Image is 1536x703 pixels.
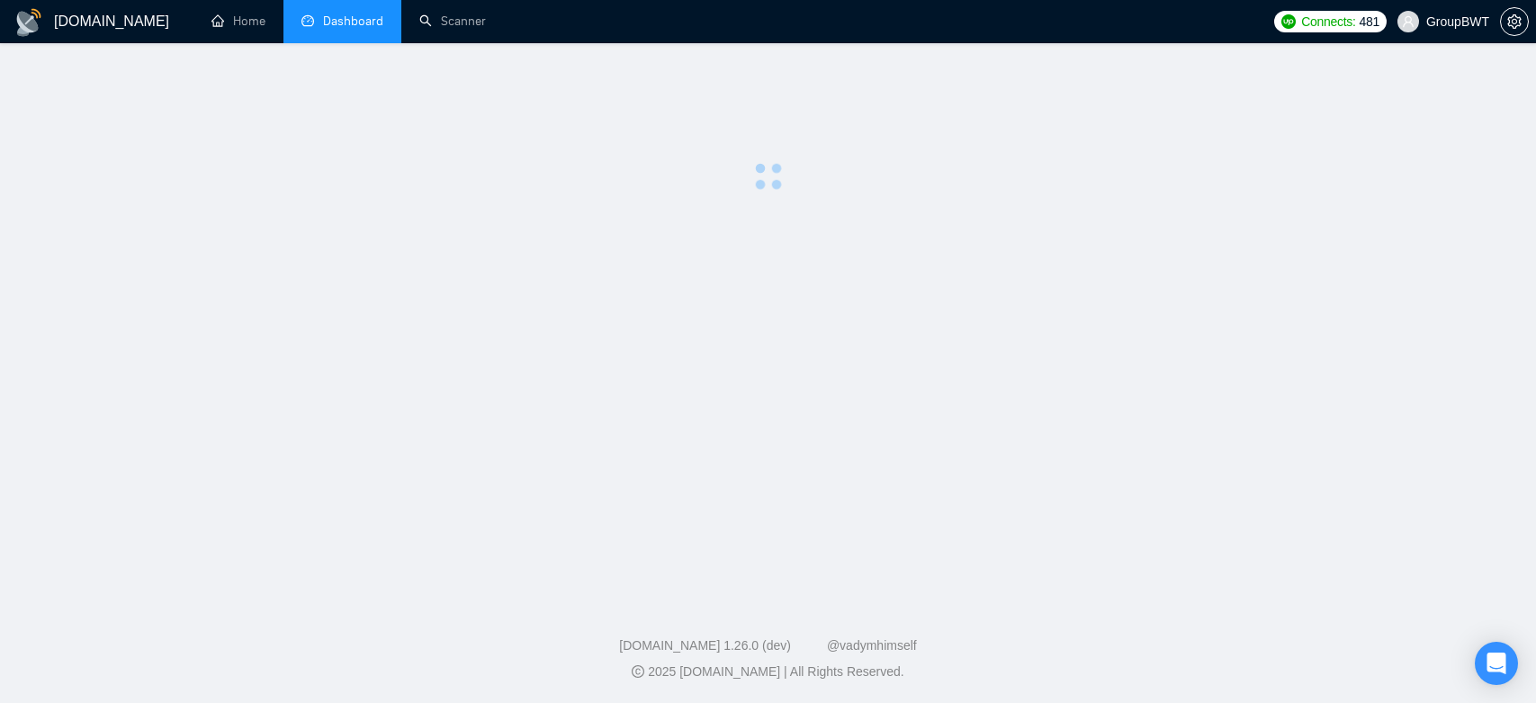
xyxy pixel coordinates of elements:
span: setting [1501,14,1528,29]
a: @vadymhimself [827,638,917,653]
img: logo [14,8,43,37]
div: 2025 [DOMAIN_NAME] | All Rights Reserved. [14,662,1522,681]
a: searchScanner [419,14,486,29]
button: setting [1500,7,1529,36]
img: upwork-logo.png [1281,14,1296,29]
span: Dashboard [323,14,383,29]
a: setting [1500,14,1529,29]
a: homeHome [211,14,265,29]
span: dashboard [301,14,314,27]
a: [DOMAIN_NAME] 1.26.0 (dev) [619,638,791,653]
span: 481 [1360,12,1379,32]
span: user [1402,15,1415,28]
span: Connects: [1301,12,1355,32]
span: copyright [632,665,644,678]
div: Open Intercom Messenger [1475,642,1518,685]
